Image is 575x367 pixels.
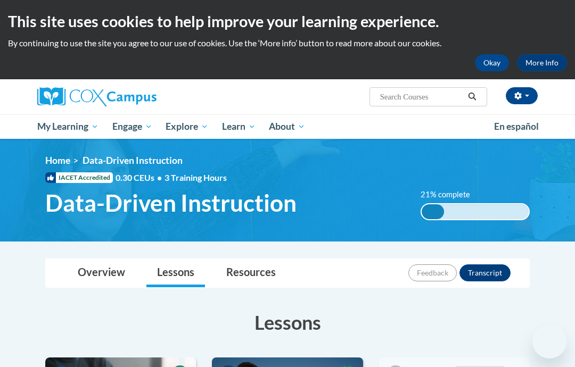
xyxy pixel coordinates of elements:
label: 21% complete [421,189,482,201]
a: About [262,114,313,139]
img: Cox Campus [37,87,157,106]
button: Transcript [459,264,511,281]
span: 3 Training Hours [165,172,227,182]
p: By continuing to use the site you agree to our use of cookies. Use the ‘More info’ button to read... [8,37,567,49]
div: Main menu [29,114,546,139]
button: Search [464,90,480,103]
span: En español [494,121,539,132]
span: Explore [166,120,208,133]
a: Lessons [146,259,205,287]
a: My Learning [30,114,105,139]
a: Home [45,155,70,166]
button: Okay [475,54,509,71]
a: Learn [215,114,262,139]
a: Overview [67,259,136,287]
a: Engage [105,114,159,139]
span: Engage [112,120,152,133]
a: Explore [159,114,215,139]
span: Data-Driven Instruction [45,189,297,217]
span: • [157,172,162,182]
span: Learn [222,120,256,133]
span: About [269,120,305,133]
span: 0.30 CEUs [116,172,165,183]
a: Cox Campus [37,87,193,106]
span: Data-Driven Instruction [83,155,183,166]
h3: Lessons [45,309,530,336]
span: My Learning [37,120,98,133]
span: IACET Accredited [45,172,113,183]
button: Account Settings [506,87,538,104]
input: Search Courses [379,90,464,103]
h2: This site uses cookies to help improve your learning experience. [8,11,567,32]
a: Resources [216,259,286,287]
div: 21% complete [422,204,444,219]
a: En español [487,115,546,138]
button: Feedback [408,264,457,281]
iframe: Button to launch messaging window [532,324,566,358]
a: More Info [517,54,567,71]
